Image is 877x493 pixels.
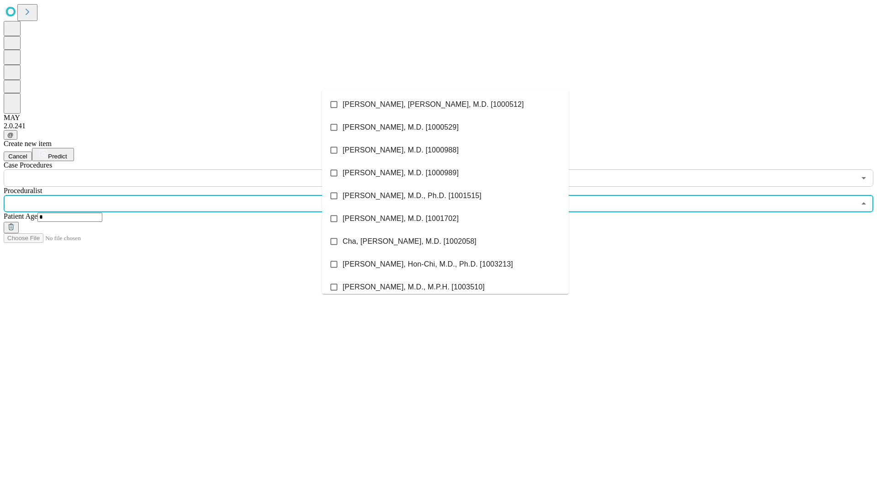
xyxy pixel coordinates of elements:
[4,140,52,147] span: Create new item
[32,148,74,161] button: Predict
[4,152,32,161] button: Cancel
[8,153,27,160] span: Cancel
[4,114,873,122] div: MAY
[343,259,513,270] span: [PERSON_NAME], Hon-Chi, M.D., Ph.D. [1003213]
[343,190,481,201] span: [PERSON_NAME], M.D., Ph.D. [1001515]
[7,131,14,138] span: @
[343,122,459,133] span: [PERSON_NAME], M.D. [1000529]
[343,99,524,110] span: [PERSON_NAME], [PERSON_NAME], M.D. [1000512]
[4,187,42,194] span: Proceduralist
[343,282,485,293] span: [PERSON_NAME], M.D., M.P.H. [1003510]
[4,212,37,220] span: Patient Age
[343,213,459,224] span: [PERSON_NAME], M.D. [1001702]
[4,130,17,140] button: @
[4,122,873,130] div: 2.0.241
[343,145,459,156] span: [PERSON_NAME], M.D. [1000988]
[343,168,459,178] span: [PERSON_NAME], M.D. [1000989]
[857,197,870,210] button: Close
[4,161,52,169] span: Scheduled Procedure
[48,153,67,160] span: Predict
[857,172,870,184] button: Open
[343,236,476,247] span: Cha, [PERSON_NAME], M.D. [1002058]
